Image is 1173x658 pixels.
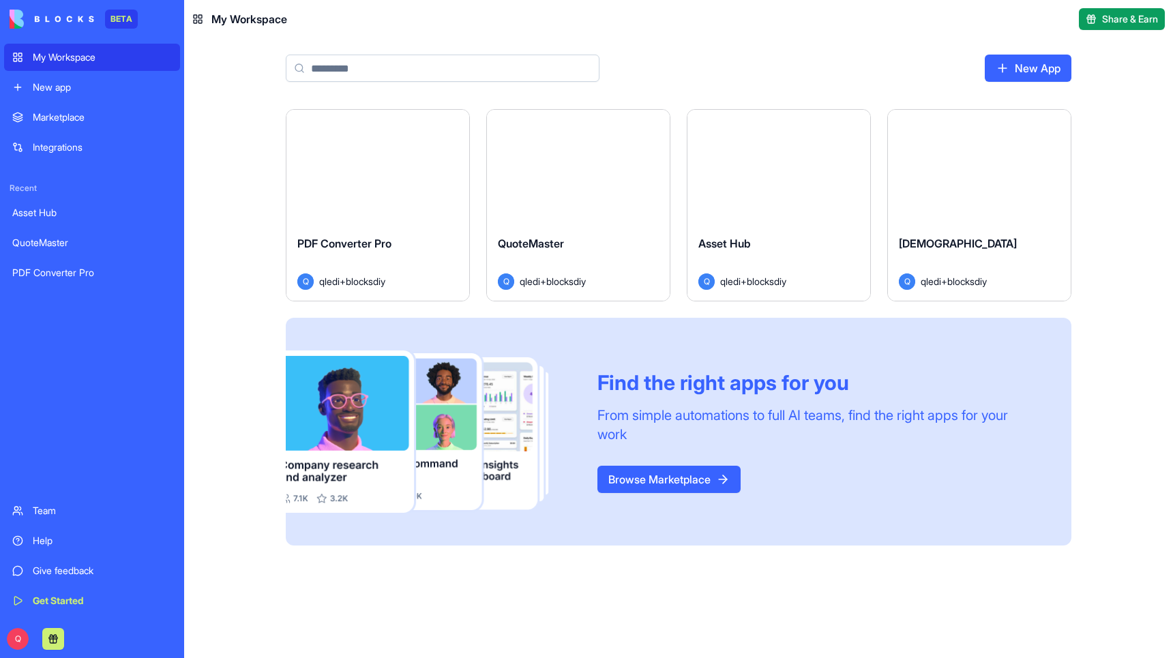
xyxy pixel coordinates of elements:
[887,109,1071,301] a: [DEMOGRAPHIC_DATA]Qqledi+blocksdiy
[597,466,741,493] a: Browse Marketplace
[211,11,287,27] span: My Workspace
[286,350,576,513] img: Frame_181_egmpey.png
[33,534,172,548] div: Help
[105,10,138,29] div: BETA
[520,274,586,288] span: qledi+blocksdiy
[921,274,987,288] span: qledi+blocksdiy
[10,10,94,29] img: logo
[1079,8,1165,30] button: Share & Earn
[4,229,180,256] a: QuoteMaster
[33,564,172,578] div: Give feedback
[319,274,385,288] span: qledi+blocksdiy
[10,10,138,29] a: BETA
[4,134,180,161] a: Integrations
[33,80,172,94] div: New app
[33,110,172,124] div: Marketplace
[4,557,180,584] a: Give feedback
[7,628,29,650] span: Q
[4,74,180,101] a: New app
[4,199,180,226] a: Asset Hub
[498,273,514,290] span: Q
[33,140,172,154] div: Integrations
[12,206,172,220] div: Asset Hub
[33,504,172,518] div: Team
[687,109,871,301] a: Asset HubQqledi+blocksdiy
[899,237,1017,250] span: [DEMOGRAPHIC_DATA]
[899,273,915,290] span: Q
[297,237,391,250] span: PDF Converter Pro
[720,274,786,288] span: qledi+blocksdiy
[33,594,172,608] div: Get Started
[4,497,180,524] a: Team
[297,273,314,290] span: Q
[597,370,1039,395] div: Find the right apps for you
[597,406,1039,444] div: From simple automations to full AI teams, find the right apps for your work
[1102,12,1158,26] span: Share & Earn
[985,55,1071,82] a: New App
[498,237,564,250] span: QuoteMaster
[4,527,180,554] a: Help
[286,109,470,301] a: PDF Converter ProQqledi+blocksdiy
[4,44,180,71] a: My Workspace
[486,109,670,301] a: QuoteMasterQqledi+blocksdiy
[4,104,180,131] a: Marketplace
[33,50,172,64] div: My Workspace
[4,259,180,286] a: PDF Converter Pro
[698,237,751,250] span: Asset Hub
[12,236,172,250] div: QuoteMaster
[4,183,180,194] span: Recent
[4,587,180,614] a: Get Started
[698,273,715,290] span: Q
[12,266,172,280] div: PDF Converter Pro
